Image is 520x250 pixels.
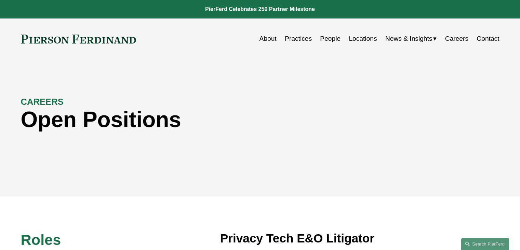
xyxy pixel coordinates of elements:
[349,32,377,45] a: Locations
[320,32,341,45] a: People
[385,32,437,45] a: folder dropdown
[21,97,64,107] strong: CAREERS
[461,238,509,250] a: Search this site
[385,33,432,45] span: News & Insights
[21,107,380,132] h1: Open Positions
[285,32,312,45] a: Practices
[259,32,277,45] a: About
[21,232,61,248] span: Roles
[220,231,499,246] h3: Privacy Tech E&O Litigator
[445,32,468,45] a: Careers
[477,32,499,45] a: Contact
